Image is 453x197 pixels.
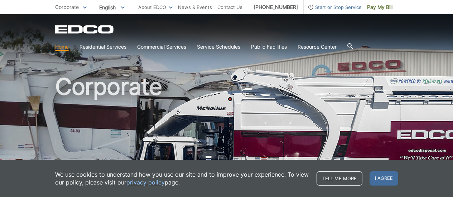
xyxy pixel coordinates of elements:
a: Resource Center [298,43,337,51]
a: Service Schedules [197,43,240,51]
a: Tell me more [317,171,362,186]
span: Corporate [55,4,79,10]
a: Contact Us [217,3,242,11]
p: We use cookies to understand how you use our site and to improve your experience. To view our pol... [55,171,309,186]
a: Home [55,43,69,51]
span: Pay My Bill [367,3,392,11]
span: I agree [370,171,398,186]
a: Public Facilities [251,43,287,51]
a: About EDCO [138,3,173,11]
a: News & Events [178,3,212,11]
span: English [94,1,130,13]
a: privacy policy [126,178,165,186]
a: Residential Services [79,43,126,51]
a: EDCD logo. Return to the homepage. [55,25,115,34]
a: Commercial Services [137,43,186,51]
